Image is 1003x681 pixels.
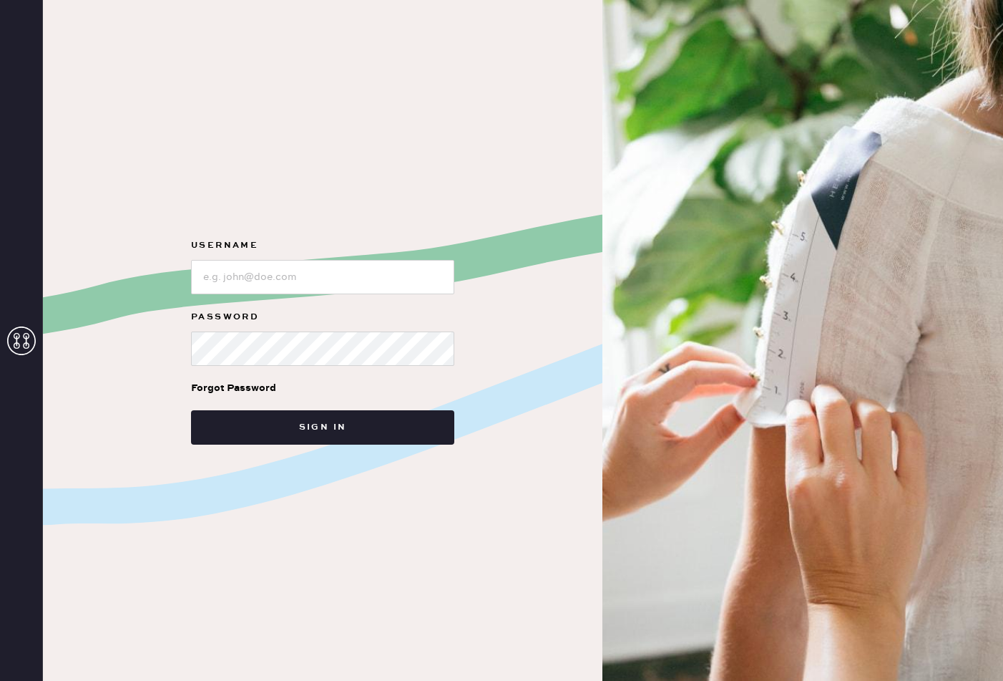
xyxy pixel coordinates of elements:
label: Username [191,237,454,254]
a: Forgot Password [191,366,276,410]
div: Forgot Password [191,380,276,396]
label: Password [191,309,454,326]
input: e.g. john@doe.com [191,260,454,294]
button: Sign in [191,410,454,445]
